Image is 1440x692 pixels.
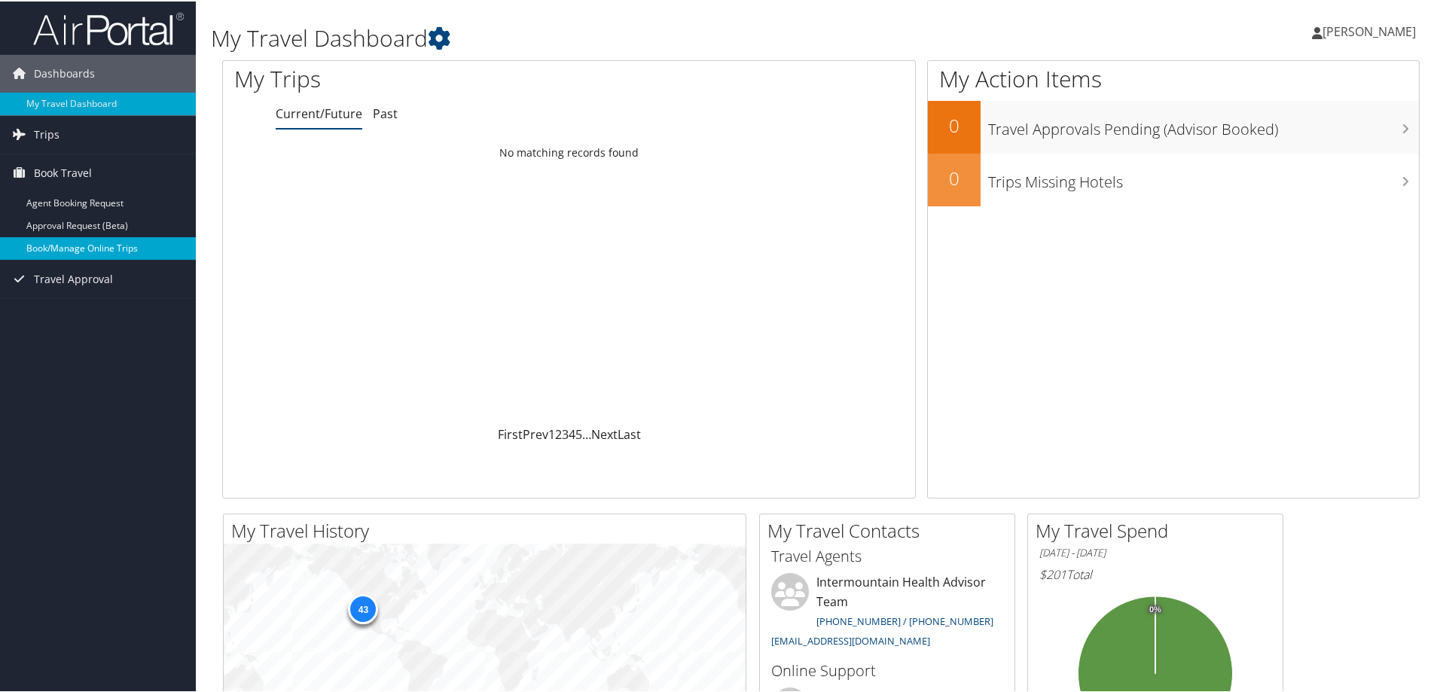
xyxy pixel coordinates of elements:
[988,163,1419,191] h3: Trips Missing Hotels
[928,152,1419,205] a: 0Trips Missing Hotels
[548,425,555,441] a: 1
[582,425,591,441] span: …
[223,138,915,165] td: No matching records found
[575,425,582,441] a: 5
[618,425,641,441] a: Last
[562,425,569,441] a: 3
[771,633,930,646] a: [EMAIL_ADDRESS][DOMAIN_NAME]
[555,425,562,441] a: 2
[498,425,523,441] a: First
[1036,517,1283,542] h2: My Travel Spend
[767,517,1014,542] h2: My Travel Contacts
[928,99,1419,152] a: 0Travel Approvals Pending (Advisor Booked)
[231,517,746,542] h2: My Travel History
[34,153,92,191] span: Book Travel
[771,544,1003,565] h3: Travel Agents
[928,111,981,137] h2: 0
[33,10,184,45] img: airportal-logo.png
[1149,604,1161,613] tspan: 0%
[1039,544,1271,559] h6: [DATE] - [DATE]
[276,104,362,120] a: Current/Future
[34,114,59,152] span: Trips
[1039,565,1066,581] span: $201
[569,425,575,441] a: 4
[211,21,1024,53] h1: My Travel Dashboard
[591,425,618,441] a: Next
[816,613,993,626] a: [PHONE_NUMBER] / [PHONE_NUMBER]
[928,62,1419,93] h1: My Action Items
[523,425,548,441] a: Prev
[373,104,398,120] a: Past
[1312,8,1431,53] a: [PERSON_NAME]
[764,572,1011,652] li: Intermountain Health Advisor Team
[1039,565,1271,581] h6: Total
[771,659,1003,680] h3: Online Support
[1323,22,1416,38] span: [PERSON_NAME]
[34,259,113,297] span: Travel Approval
[34,53,95,91] span: Dashboards
[988,110,1419,139] h3: Travel Approvals Pending (Advisor Booked)
[234,62,615,93] h1: My Trips
[348,593,378,623] div: 43
[928,164,981,190] h2: 0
